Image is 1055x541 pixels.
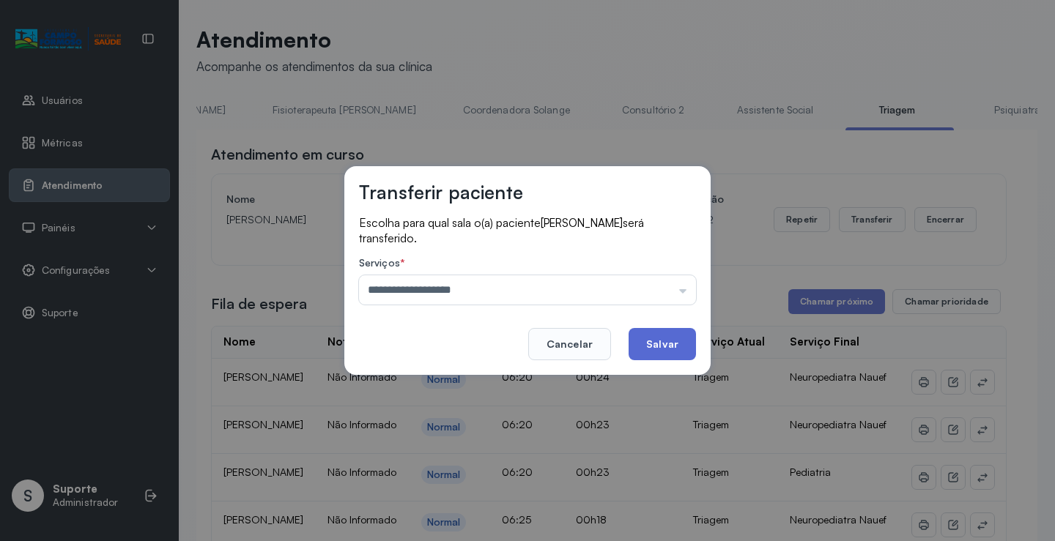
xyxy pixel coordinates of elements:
span: Serviços [359,256,400,269]
p: Escolha para qual sala o(a) paciente será transferido. [359,215,696,245]
h3: Transferir paciente [359,181,523,204]
button: Salvar [629,328,696,360]
button: Cancelar [528,328,611,360]
span: [PERSON_NAME] [541,216,623,230]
